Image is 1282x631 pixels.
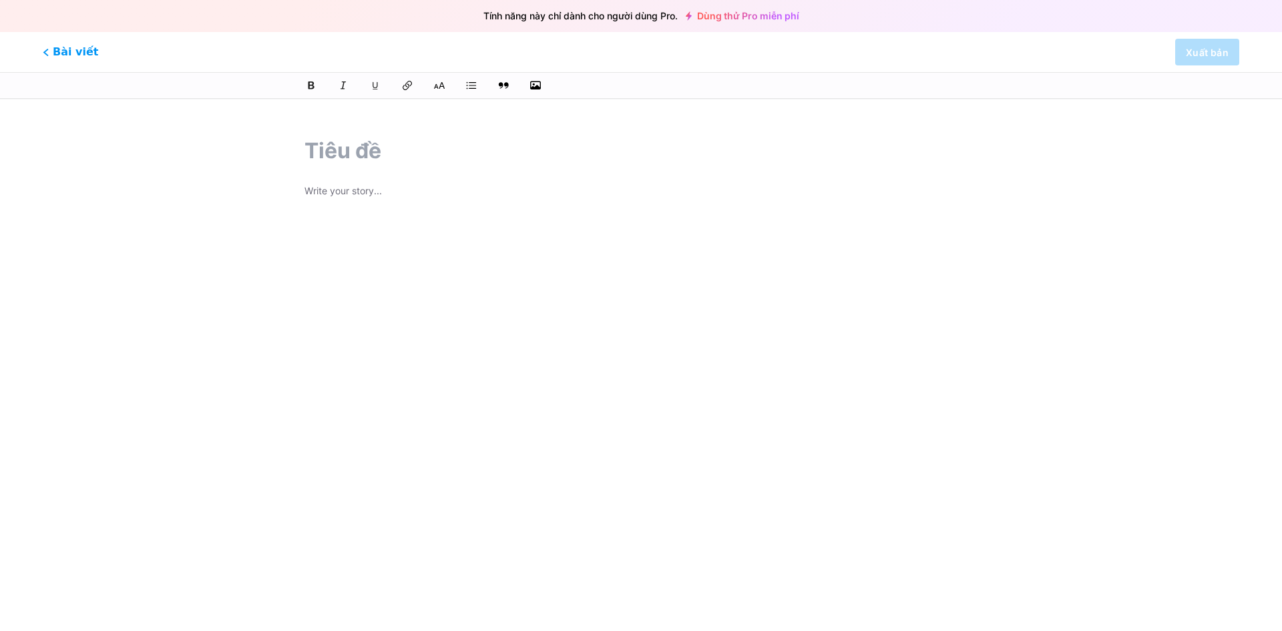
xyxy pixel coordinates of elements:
span: Bài viết [43,44,98,60]
font: Xuất bản [1186,47,1229,58]
font: Bài viết [53,45,98,58]
font: Tính năng này chỉ dành cho người dùng Pro. [483,10,678,21]
font: Dùng thử Pro miễn phí [697,10,799,21]
input: Tiêu đề [304,135,978,167]
button: Xuất bản [1175,39,1239,65]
